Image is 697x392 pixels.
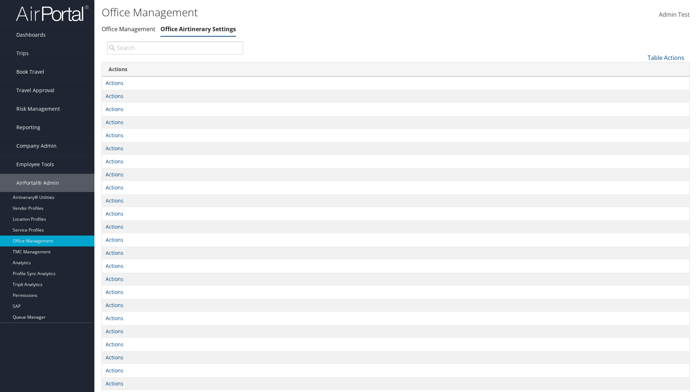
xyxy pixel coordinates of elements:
[106,158,123,165] a: Actions
[106,315,123,322] a: Actions
[106,197,123,204] a: Actions
[106,184,123,191] a: Actions
[106,119,123,126] a: Actions
[106,341,123,348] a: Actions
[106,132,123,139] a: Actions
[106,145,123,152] a: Actions
[102,5,494,20] h1: Office Management
[16,44,29,62] span: Trips
[102,25,155,33] a: Office Management
[16,155,54,173] span: Employee Tools
[659,11,690,19] span: Admin Test
[106,328,123,335] a: Actions
[16,174,59,192] span: AirPortal® Admin
[648,54,684,62] a: Table Actions
[106,289,123,295] a: Actions
[106,262,123,269] a: Actions
[16,118,40,136] span: Reporting
[107,41,243,54] input: Search
[106,93,123,99] a: Actions
[106,106,123,113] a: Actions
[106,275,123,282] a: Actions
[106,171,123,178] a: Actions
[16,81,54,99] span: Travel Approval
[106,223,123,230] a: Actions
[659,4,690,26] a: Admin Test
[102,62,689,77] th: Actions
[106,367,123,374] a: Actions
[16,26,46,44] span: Dashboards
[106,210,123,217] a: Actions
[106,302,123,309] a: Actions
[16,63,44,81] span: Book Travel
[106,380,123,387] a: Actions
[106,236,123,243] a: Actions
[16,137,57,155] span: Company Admin
[160,25,236,33] a: Office Airtinerary Settings
[106,354,123,361] a: Actions
[106,79,123,86] a: Actions
[16,100,60,118] span: Risk Management
[106,249,123,256] a: Actions
[16,5,89,22] img: airportal-logo.png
